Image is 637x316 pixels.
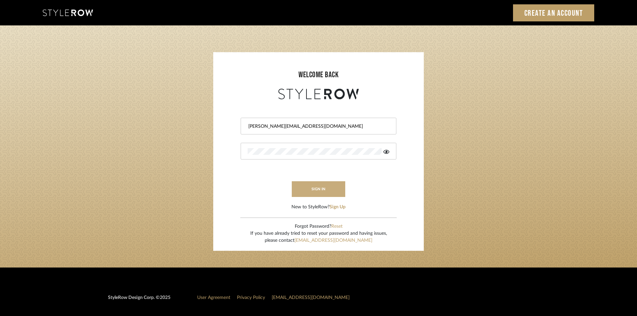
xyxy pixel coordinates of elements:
[250,223,387,230] div: Forgot Password?
[248,123,388,130] input: Email Address
[220,69,417,81] div: welcome back
[237,295,265,300] a: Privacy Policy
[250,230,387,244] div: If you have already tried to reset your password and having issues, please contact
[272,295,350,300] a: [EMAIL_ADDRESS][DOMAIN_NAME]
[513,4,595,21] a: Create an Account
[108,294,170,307] div: StyleRow Design Corp. ©2025
[291,204,346,211] div: New to StyleRow?
[292,181,345,197] button: sign in
[331,223,343,230] button: Reset
[197,295,230,300] a: User Agreement
[330,204,346,211] button: Sign Up
[294,238,372,243] a: [EMAIL_ADDRESS][DOMAIN_NAME]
